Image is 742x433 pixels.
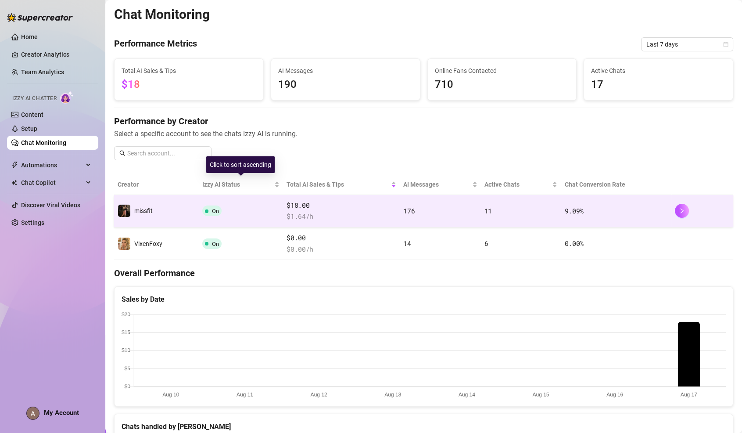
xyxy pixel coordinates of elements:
[21,47,91,61] a: Creator Analytics
[591,76,726,93] span: 17
[114,37,197,51] h4: Performance Metrics
[122,78,140,90] span: $18
[287,211,396,222] span: $ 1.64 /h
[278,76,413,93] span: 190
[435,76,570,93] span: 710
[60,91,74,104] img: AI Chatter
[122,294,726,305] div: Sales by Date
[212,241,219,247] span: On
[435,66,570,76] span: Online Fans Contacted
[118,238,130,250] img: VixenFoxy
[114,6,210,23] h2: Chat Monitoring
[484,239,488,248] span: 6
[202,180,273,189] span: Izzy AI Status
[114,115,733,127] h4: Performance by Creator
[646,38,728,51] span: Last 7 days
[287,233,396,243] span: $0.00
[287,200,396,211] span: $18.00
[564,206,584,215] span: 9.09 %
[21,158,83,172] span: Automations
[400,174,480,195] th: AI Messages
[21,125,37,132] a: Setup
[287,244,396,255] span: $ 0.00 /h
[21,139,66,146] a: Chat Monitoring
[134,240,162,247] span: VixenFoxy
[287,180,389,189] span: Total AI Sales & Tips
[119,150,125,156] span: search
[723,42,728,47] span: calendar
[484,180,551,189] span: Active Chats
[199,174,283,195] th: Izzy AI Status
[403,180,470,189] span: AI Messages
[127,148,206,158] input: Search account...
[403,239,411,248] span: 14
[7,13,73,22] img: logo-BBDzfeDw.svg
[561,174,671,195] th: Chat Conversion Rate
[21,33,38,40] a: Home
[481,174,561,195] th: Active Chats
[27,407,39,419] img: ACg8ocLJXDN6EQGP0k7_za_lIdQQo7PWwIST6Y031HMrHO40JHamMg=s96-c
[118,205,130,217] img: missfit
[11,162,18,169] span: thunderbolt
[21,111,43,118] a: Content
[12,94,57,103] span: Izzy AI Chatter
[403,206,415,215] span: 176
[122,421,726,432] div: Chats handled by [PERSON_NAME]
[21,202,80,209] a: Discover Viral Videos
[114,128,733,139] span: Select a specific account to see the chats Izzy AI is running.
[21,219,44,226] a: Settings
[114,174,199,195] th: Creator
[591,66,726,76] span: Active Chats
[283,174,400,195] th: Total AI Sales & Tips
[134,207,153,214] span: missfit
[122,66,256,76] span: Total AI Sales & Tips
[11,180,17,186] img: Chat Copilot
[278,66,413,76] span: AI Messages
[564,239,584,248] span: 0.00 %
[21,176,83,190] span: Chat Copilot
[484,206,492,215] span: 11
[679,208,685,214] span: right
[675,204,689,218] button: right
[44,409,79,417] span: My Account
[21,69,64,76] a: Team Analytics
[212,208,219,214] span: On
[114,267,733,279] h4: Overall Performance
